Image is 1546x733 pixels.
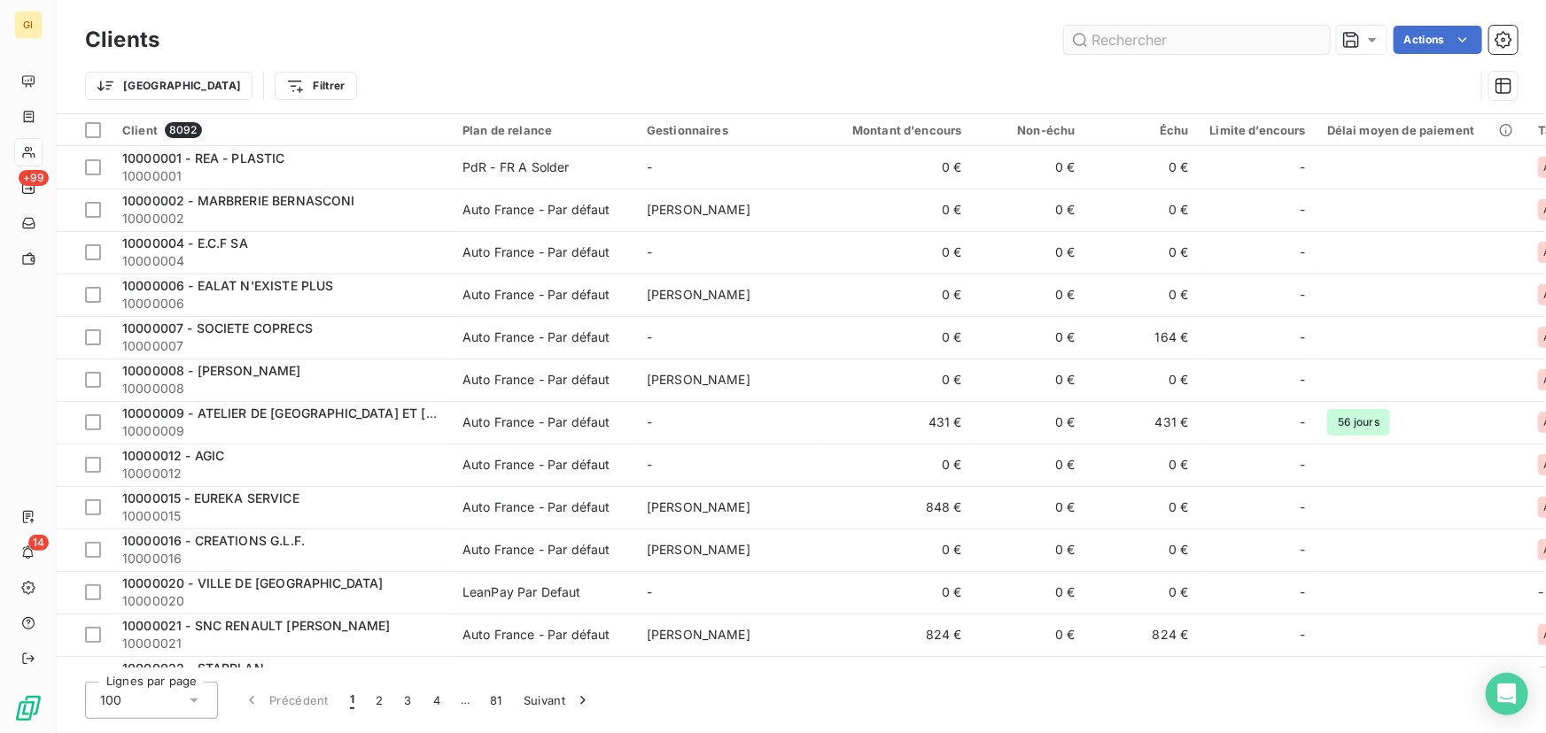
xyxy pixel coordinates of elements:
span: [PERSON_NAME] [647,542,750,557]
div: Montant d'encours [831,123,962,137]
span: 10000020 [122,592,441,610]
span: - [1538,584,1543,599]
span: 100 [100,691,121,709]
span: +99 [19,170,49,186]
span: - [647,457,652,472]
span: 14 [28,535,49,551]
span: [PERSON_NAME] [647,627,750,642]
span: 10000020 - VILLE DE [GEOGRAPHIC_DATA] [122,575,384,590]
div: LeanPay Par Defaut [462,583,581,601]
div: GI [14,11,43,39]
span: - [1301,541,1306,559]
td: 0 € [973,274,1086,316]
td: 0 € [820,274,973,316]
span: 10000009 - ATELIER DE [GEOGRAPHIC_DATA] ET [GEOGRAPHIC_DATA] - ASM [122,405,591,421]
span: 10000007 - SOCIETE COPRECS [122,320,313,336]
span: 10000022 - STARPLAN [122,660,264,675]
button: 4 [423,682,451,719]
span: 10000015 - EUREKA SERVICE [122,490,299,505]
td: 0 € [820,444,973,486]
span: 10000009 [122,422,441,440]
span: 10000016 - CREATIONS G.L.F. [122,533,305,548]
span: 10000002 [122,210,441,228]
td: 0 € [973,316,1086,359]
span: - [647,414,652,429]
span: - [1301,498,1306,516]
td: 0 € [1086,274,1200,316]
td: 0 € [1086,529,1200,571]
td: 0 € [820,316,973,359]
div: Échu [1097,123,1189,137]
td: 0 € [973,231,1086,274]
span: 10000015 [122,507,441,525]
td: 0 € [973,656,1086,698]
span: - [647,329,652,344]
td: 0 € [1086,486,1200,529]
td: 0 € [820,529,973,571]
td: 0 € [1086,444,1200,486]
div: Open Intercom Messenger [1486,673,1528,715]
div: Auto France - Par défaut [462,413,610,431]
span: - [1301,583,1306,601]
span: 10000016 [122,550,441,567]
span: - [1301,626,1306,644]
td: 0 € [820,146,973,189]
span: 10000004 - E.C.F SA [122,235,248,251]
span: 10000008 [122,380,441,397]
span: 10000021 - SNC RENAULT [PERSON_NAME] [122,618,390,633]
button: 81 [479,682,513,719]
td: 0 € [973,613,1086,656]
input: Rechercher [1064,26,1330,54]
td: 0 € [973,529,1086,571]
td: 0 € [973,401,1086,444]
span: [PERSON_NAME] [647,499,750,514]
span: … [451,686,479,714]
span: 10000006 - EALAT N'EXISTE PLUS [122,278,334,293]
span: 10000008 - [PERSON_NAME] [122,363,301,378]
td: 0 € [1086,571,1200,613]
button: [GEOGRAPHIC_DATA] [85,72,252,100]
span: - [647,159,652,174]
td: 934 € [1086,656,1200,698]
td: 0 € [973,146,1086,189]
div: Limite d’encours [1210,123,1306,137]
span: 1 [350,691,354,709]
div: PdR - FR A Solder [462,158,570,176]
div: Auto France - Par défaut [462,201,610,219]
td: 0 € [973,359,1086,401]
div: Auto France - Par défaut [462,371,610,389]
button: Filtrer [275,72,356,100]
span: - [1301,371,1306,389]
span: [PERSON_NAME] [647,372,750,387]
div: Auto France - Par défaut [462,243,610,261]
div: Non-échu [983,123,1076,137]
div: Délai moyen de paiement [1327,123,1517,137]
td: 824 € [1086,613,1200,656]
td: 0 € [1086,231,1200,274]
button: Précédent [232,682,339,719]
span: 10000001 - REA - PLASTIC [122,150,285,166]
span: 10000001 [122,167,441,185]
span: 10000021 [122,635,441,652]
span: - [647,584,652,599]
span: 10000007 [122,337,441,355]
td: 0 € [820,189,973,231]
td: 0 € [820,231,973,274]
div: Auto France - Par défaut [462,456,610,474]
button: 1 [339,682,365,719]
span: [PERSON_NAME] [647,202,750,217]
div: Auto France - Par défaut [462,498,610,516]
td: 824 € [820,613,973,656]
span: 10000006 [122,295,441,312]
button: 3 [394,682,423,719]
button: Suivant [513,682,602,719]
td: 431 € [820,401,973,444]
span: 10000012 - AGIC [122,448,224,463]
span: [PERSON_NAME] [647,287,750,302]
td: 0 € [973,444,1086,486]
td: 0 € [820,571,973,613]
span: - [1301,456,1306,474]
span: 10000004 [122,252,441,270]
td: 934 € [820,656,973,698]
td: 0 € [1086,146,1200,189]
